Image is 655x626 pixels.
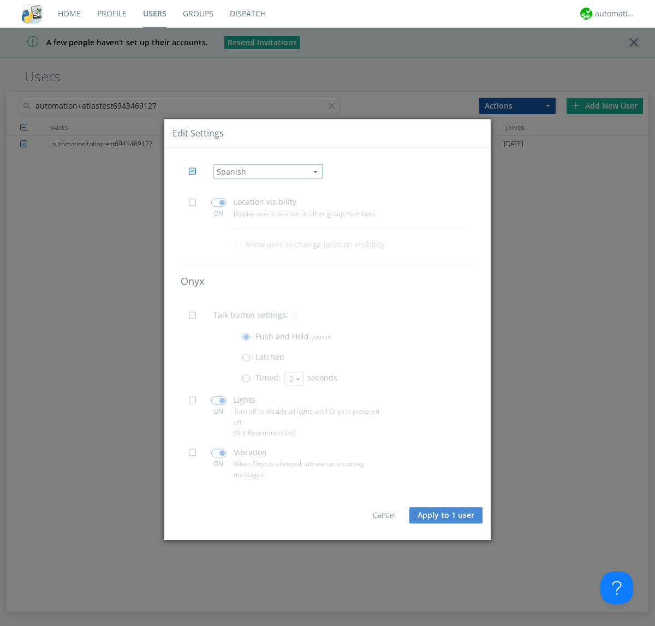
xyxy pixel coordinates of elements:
[172,127,224,140] div: Edit Settings
[313,171,318,173] img: caret-down-sm.svg
[217,166,307,177] div: Spanish
[595,8,636,19] div: automation+atlas
[22,4,41,23] img: cddb5a64eb264b2086981ab96f4c1ba7
[409,507,483,523] button: Apply to 1 user
[580,8,592,20] img: d2d01cd9b4174d08988066c6d424eccd
[181,277,474,288] h4: Onyx
[373,510,396,520] a: Cancel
